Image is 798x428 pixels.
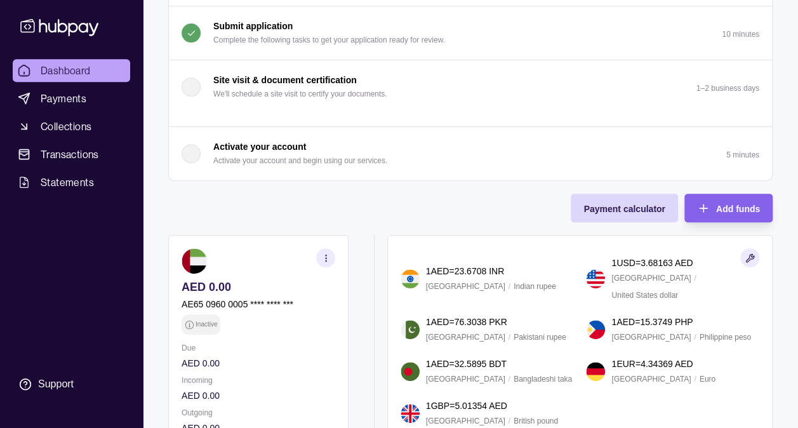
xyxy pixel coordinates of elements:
p: [GEOGRAPHIC_DATA] [426,330,505,344]
p: Indian rupee [514,279,556,293]
p: Complete the following tasks to get your application ready for review. [213,33,445,47]
p: Site visit & document certification [213,73,357,87]
button: Activate your account Activate your account and begin using our services.5 minutes [169,127,772,180]
p: / [509,414,510,428]
p: [GEOGRAPHIC_DATA] [426,414,505,428]
p: 10 minutes [722,30,759,39]
p: [GEOGRAPHIC_DATA] [426,372,505,386]
p: / [694,372,696,386]
p: [GEOGRAPHIC_DATA] [611,372,691,386]
p: British pound [514,414,558,428]
img: pk [401,320,420,339]
span: Statements [41,175,94,190]
p: [GEOGRAPHIC_DATA] [611,271,691,285]
div: Support [38,377,74,391]
p: 1 AED = 15.3749 PHP [611,315,693,329]
img: gb [401,404,420,423]
p: [GEOGRAPHIC_DATA] [611,330,691,344]
a: Payments [13,87,130,110]
p: 1–2 business days [696,84,759,93]
p: Philippine peso [700,330,751,344]
span: Payment calculator [583,204,665,214]
button: Submit application Complete the following tasks to get your application ready for review.10 minutes [169,6,772,60]
p: / [694,271,696,285]
p: United States dollar [611,288,678,302]
p: 1 EUR = 4.34369 AED [611,357,693,371]
a: Support [13,371,130,398]
span: Collections [41,119,91,134]
p: Euro [700,372,715,386]
img: bd [401,362,420,381]
span: Transactions [41,147,99,162]
p: Bangladeshi taka [514,372,572,386]
p: Pakistani rupee [514,330,566,344]
p: / [509,372,510,386]
img: ph [586,320,605,339]
span: Dashboard [41,63,91,78]
p: We'll schedule a site visit to certify your documents. [213,87,387,101]
button: Site visit & document certification We'll schedule a site visit to certify your documents.1–2 bus... [169,60,772,114]
p: 1 AED = 23.6708 INR [426,264,504,278]
p: Due [182,341,335,355]
p: 1 GBP = 5.01354 AED [426,399,507,413]
p: / [509,279,510,293]
p: 1 AED = 76.3038 PKR [426,315,507,329]
p: 5 minutes [726,150,759,159]
a: Dashboard [13,59,130,82]
p: 1 AED = 32.5895 BDT [426,357,507,371]
p: 1 USD = 3.68163 AED [611,256,693,270]
p: / [694,330,696,344]
p: Outgoing [182,406,335,420]
p: AED 0.00 [182,280,335,294]
p: Submit application [213,19,293,33]
span: Add funds [716,204,760,214]
img: ae [182,248,207,274]
button: Add funds [684,194,773,222]
p: Inactive [196,318,217,331]
img: in [401,269,420,288]
a: Statements [13,171,130,194]
span: Payments [41,91,86,106]
p: Activate your account [213,140,306,154]
p: [GEOGRAPHIC_DATA] [426,279,505,293]
p: AED 0.00 [182,356,335,370]
div: Site visit & document certification We'll schedule a site visit to certify your documents.1–2 bus... [169,114,772,126]
p: / [509,330,510,344]
button: Payment calculator [571,194,677,222]
img: us [586,269,605,288]
p: Incoming [182,373,335,387]
img: de [586,362,605,381]
a: Collections [13,115,130,138]
a: Transactions [13,143,130,166]
p: Activate your account and begin using our services. [213,154,387,168]
p: AED 0.00 [182,389,335,403]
